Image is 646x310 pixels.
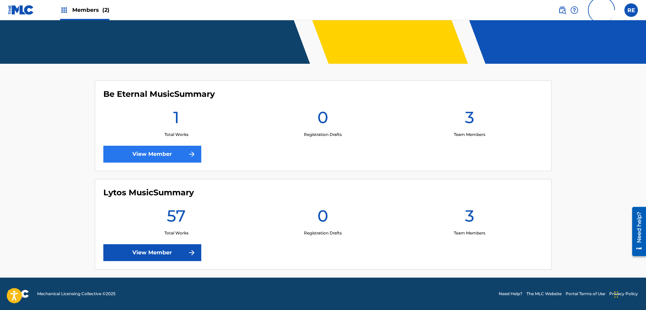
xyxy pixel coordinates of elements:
span: (2) [102,7,109,13]
div: Arrastrar [614,284,618,305]
p: Total Works [164,230,188,236]
img: MLC Logo [8,5,34,15]
h1: 57 [167,206,186,230]
div: User Menu [624,3,638,17]
h1: 3 [465,206,474,230]
img: f7272a7cc735f4ea7f67.svg [188,150,196,158]
p: Registration Drafts [304,132,342,138]
h1: 0 [317,107,328,132]
iframe: Resource Center [627,204,646,259]
div: Help [570,3,578,17]
a: View Member [103,146,201,163]
h1: 1 [173,107,179,132]
a: Privacy Policy [609,291,638,297]
img: Top Rightsholders [60,6,68,14]
a: The MLC Website [526,291,562,297]
p: Team Members [454,132,485,138]
span: Mechanical Licensing Collective © 2025 [37,291,115,297]
img: f7272a7cc735f4ea7f67.svg [188,249,196,257]
span: Members [72,6,109,14]
a: Public Search [558,3,566,17]
a: Portal Terms of Use [566,291,605,297]
a: Need Help? [499,291,522,297]
p: Total Works [164,132,188,138]
img: logo [8,290,29,298]
img: help [570,6,578,14]
div: Widget de chat [612,278,646,310]
h1: 3 [465,107,474,132]
a: View Member [103,244,201,261]
iframe: Chat Widget [612,278,646,310]
h4: Be Eternal Music [103,89,215,99]
h4: Lytos Music [103,188,194,198]
p: Team Members [454,230,485,236]
img: search [558,6,566,14]
h1: 0 [317,206,328,230]
p: Registration Drafts [304,230,342,236]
